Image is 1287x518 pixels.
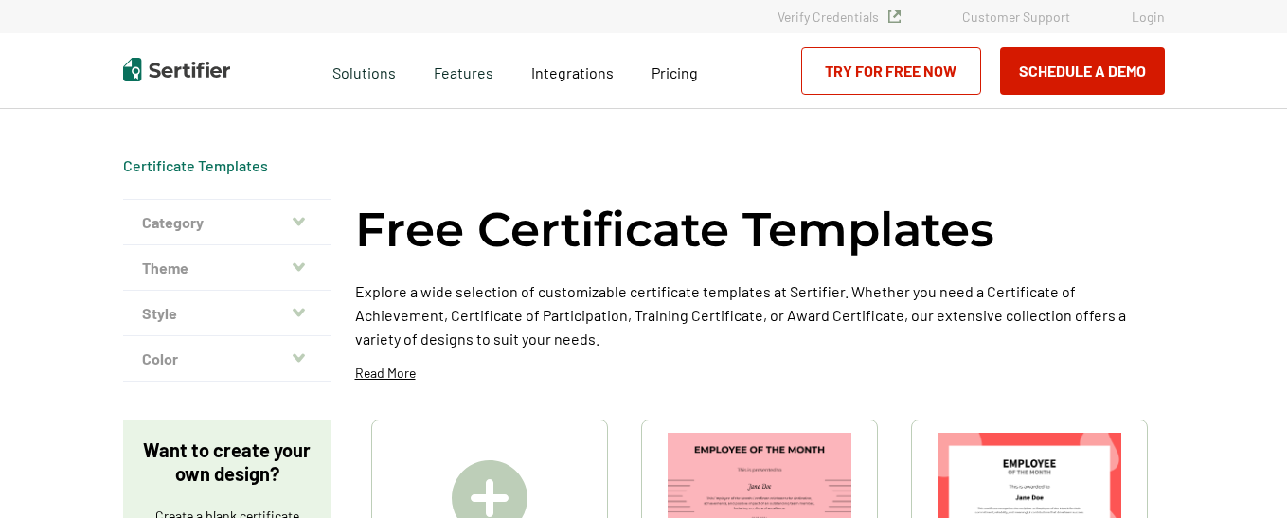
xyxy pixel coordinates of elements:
button: Style [123,291,331,336]
button: Color [123,336,331,382]
span: Features [434,59,493,82]
button: Category [123,200,331,245]
a: Login [1132,9,1165,25]
p: Want to create your own design? [142,438,313,486]
a: Pricing [652,59,698,82]
a: Try for Free Now [801,47,981,95]
a: Customer Support [962,9,1070,25]
button: Theme [123,245,331,291]
a: Certificate Templates [123,156,268,174]
span: Certificate Templates [123,156,268,175]
img: Verified [888,10,901,23]
p: Read More [355,364,416,383]
h1: Free Certificate Templates [355,199,994,260]
a: Integrations [531,59,614,82]
span: Pricing [652,63,698,81]
span: Solutions [332,59,396,82]
p: Explore a wide selection of customizable certificate templates at Sertifier. Whether you need a C... [355,279,1165,350]
div: Breadcrumb [123,156,268,175]
a: Verify Credentials [778,9,901,25]
img: Sertifier | Digital Credentialing Platform [123,58,230,81]
span: Integrations [531,63,614,81]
